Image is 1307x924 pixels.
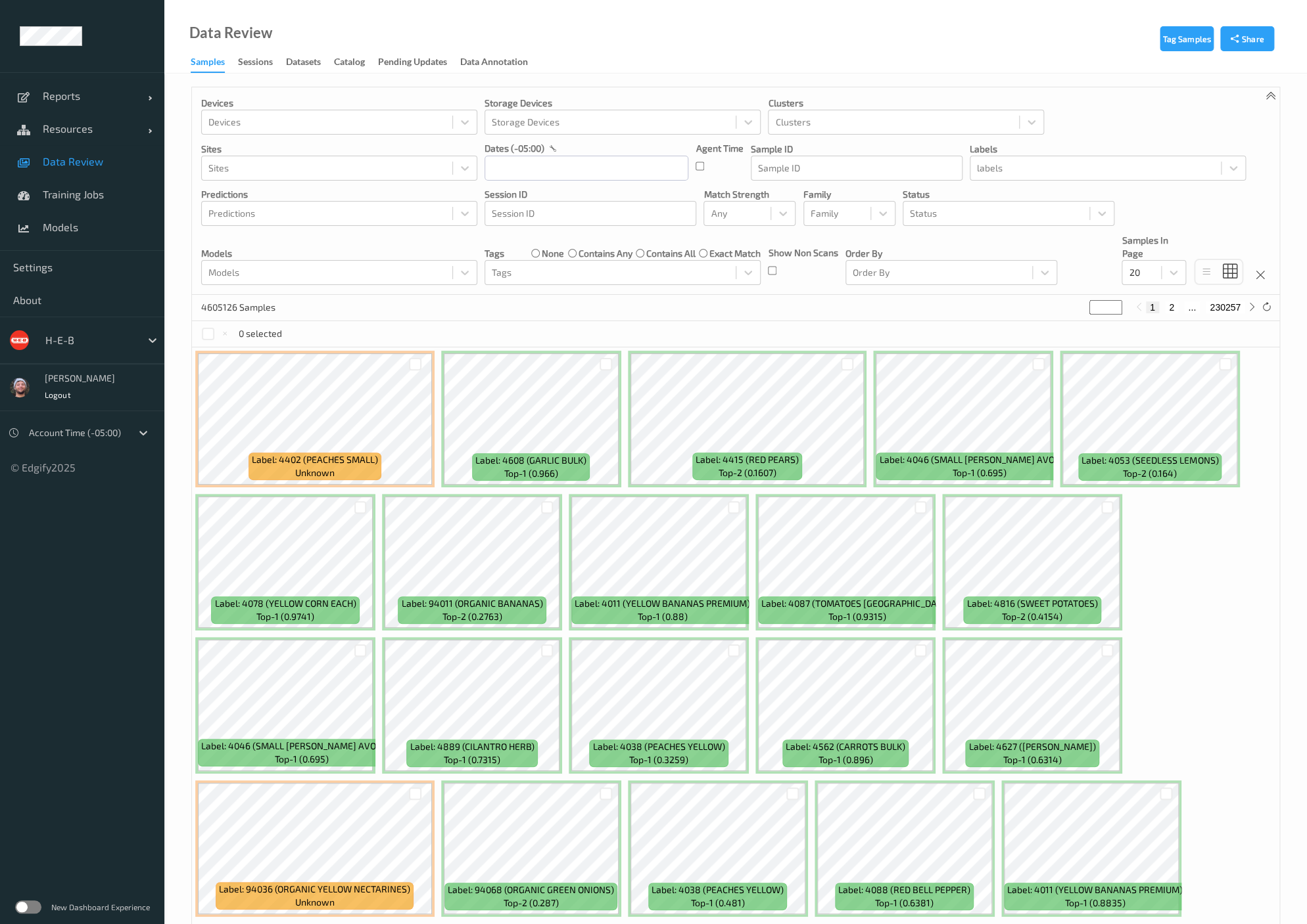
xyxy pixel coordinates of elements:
label: none [542,247,564,260]
span: Label: 4046 (SMALL [PERSON_NAME] AVOCADO) [879,453,1080,466]
span: top-2 (0.287) [504,896,559,910]
p: Samples In Page [1122,234,1186,260]
a: Catalog [334,53,378,72]
span: Label: 4038 (PEACHES YELLOW) [652,883,784,896]
span: Label: 94011 (ORGANIC BANANAS) [402,597,543,610]
div: Datasets [286,55,321,72]
div: Catalog [334,55,365,72]
div: Sessions [238,55,273,72]
span: Label: 94068 (ORGANIC GREEN ONIONS) [448,883,614,896]
span: top-1 (0.9741) [256,610,314,623]
p: 0 selected [239,327,282,340]
p: Session ID [485,188,696,201]
div: Pending Updates [378,55,447,72]
span: Label: 4889 (CILANTRO HERB) [410,740,535,753]
p: 4605126 Samples [201,301,300,314]
p: Status [903,188,1114,201]
span: top-1 (0.8835) [1064,896,1125,910]
p: labels [970,143,1246,156]
span: Label: 4627 ([PERSON_NAME]) [969,740,1096,753]
span: top-1 (0.695) [275,753,329,766]
label: contains all [646,247,696,260]
span: top-1 (0.88) [638,610,688,623]
span: Label: 4053 (SEEDLESS LEMONS) [1081,454,1218,467]
div: Data Annotation [460,55,528,72]
span: top-1 (0.3259) [629,753,688,766]
button: 2 [1165,301,1178,313]
span: Label: 4816 (SWEET POTATOES) [967,597,1098,610]
span: Label: 4088 (RED BELL PEPPER) [838,883,970,896]
span: Label: 4562 (CARROTS BULK) [786,740,905,753]
span: top-2 (0.4154) [1002,610,1062,623]
p: Show Non Scans [768,246,838,259]
span: top-2 (0.164) [1123,467,1177,480]
label: contains any [578,247,632,260]
span: top-1 (0.9315) [828,610,886,623]
div: Samples [191,55,225,73]
button: Tag Samples [1160,26,1214,51]
button: 1 [1146,301,1159,313]
p: Family [803,188,895,201]
p: Storage Devices [485,97,761,110]
span: top-1 (0.966) [504,467,558,480]
p: Predictions [201,188,477,201]
a: Data Annotation [460,53,541,72]
span: top-1 (0.6314) [1003,753,1062,766]
p: Sites [201,143,477,156]
span: Label: 4608 (GARLIC BULK) [475,454,586,467]
a: Sessions [238,53,286,72]
span: top-2 (0.1607) [718,466,776,479]
span: top-1 (0.6381) [875,896,934,910]
span: Label: 4046 (SMALL [PERSON_NAME] AVOCADO) [201,739,402,753]
span: Label: 4402 (PEACHES SMALL) [252,453,378,466]
p: Models [201,247,477,260]
p: Tags [485,247,504,260]
span: unknown [295,466,335,479]
span: Label: 4087 (TOMATOES [GEOGRAPHIC_DATA]) [761,597,953,610]
span: top-1 (0.481) [691,896,745,910]
p: Clusters [768,97,1044,110]
a: Pending Updates [378,53,460,72]
p: Match Strength [703,188,796,201]
p: Devices [201,97,477,110]
button: Share [1220,26,1274,51]
label: exact match [709,247,761,260]
span: Label: 4038 (PEACHES YELLOW) [593,740,725,753]
a: Samples [191,53,238,73]
span: top-1 (0.896) [819,753,873,766]
p: Order By [845,247,1057,260]
span: Label: 4011 (YELLOW BANANAS PREMIUM) [1007,883,1183,896]
p: dates (-05:00) [485,142,544,155]
p: Agent Time [696,142,743,155]
span: Label: 4078 (YELLOW CORN EACH) [215,597,356,610]
p: Sample ID [751,143,962,156]
span: top-1 (0.695) [953,466,1007,479]
span: top-1 (0.7315) [444,753,500,766]
span: Label: 94036 (ORGANIC YELLOW NECTARINES) [219,883,410,896]
div: Data Review [189,26,272,39]
span: Label: 4415 (RED PEARS) [696,453,799,466]
button: 230257 [1206,301,1245,313]
span: unknown [295,896,335,909]
a: Datasets [286,53,334,72]
span: top-2 (0.2763) [442,610,502,623]
button: ... [1184,301,1200,313]
span: Label: 4011 (YELLOW BANANAS PREMIUM) [575,597,750,610]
